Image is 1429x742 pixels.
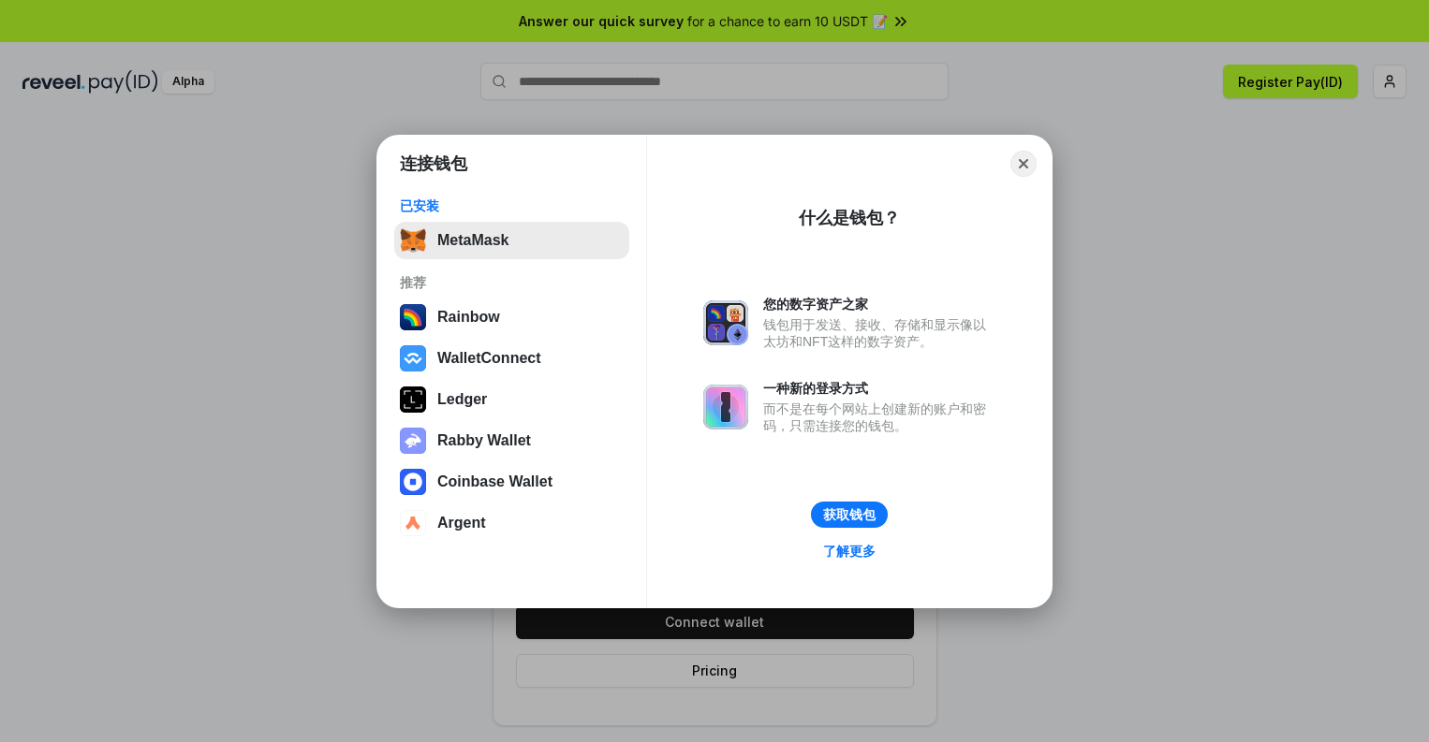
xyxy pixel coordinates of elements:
img: svg+xml,%3Csvg%20width%3D%22120%22%20height%3D%22120%22%20viewBox%3D%220%200%20120%20120%22%20fil... [400,304,426,330]
button: MetaMask [394,222,629,259]
div: MetaMask [437,232,508,249]
button: Argent [394,504,629,542]
button: 获取钱包 [811,502,888,528]
div: 什么是钱包？ [799,207,900,229]
img: svg+xml,%3Csvg%20xmlns%3D%22http%3A%2F%2Fwww.w3.org%2F2000%2Fsvg%22%20fill%3D%22none%22%20viewBox... [703,300,748,345]
img: svg+xml,%3Csvg%20width%3D%2228%22%20height%3D%2228%22%20viewBox%3D%220%200%2028%2028%22%20fill%3D... [400,469,426,495]
a: 了解更多 [812,539,887,563]
button: Ledger [394,381,629,418]
img: svg+xml,%3Csvg%20xmlns%3D%22http%3A%2F%2Fwww.w3.org%2F2000%2Fsvg%22%20fill%3D%22none%22%20viewBox... [400,428,426,454]
div: Coinbase Wallet [437,473,552,490]
img: svg+xml,%3Csvg%20width%3D%2228%22%20height%3D%2228%22%20viewBox%3D%220%200%2028%2028%22%20fill%3D... [400,510,426,536]
div: Argent [437,515,486,531]
button: Rainbow [394,298,629,336]
div: 而不是在每个网站上创建新的账户和密码，只需连接您的钱包。 [763,400,995,434]
button: WalletConnect [394,340,629,377]
button: Coinbase Wallet [394,463,629,501]
div: 推荐 [400,274,624,291]
img: svg+xml,%3Csvg%20fill%3D%22none%22%20height%3D%2233%22%20viewBox%3D%220%200%2035%2033%22%20width%... [400,227,426,254]
div: 您的数字资产之家 [763,296,995,313]
button: Close [1010,151,1037,177]
div: 了解更多 [823,543,876,560]
img: svg+xml,%3Csvg%20xmlns%3D%22http%3A%2F%2Fwww.w3.org%2F2000%2Fsvg%22%20fill%3D%22none%22%20viewBox... [703,385,748,429]
div: Ledger [437,391,487,408]
button: Rabby Wallet [394,422,629,459]
div: 已安装 [400,197,624,214]
div: Rainbow [437,309,500,326]
div: 钱包用于发送、接收、存储和显示像以太坊和NFT这样的数字资产。 [763,316,995,350]
div: WalletConnect [437,350,541,367]
img: svg+xml,%3Csvg%20xmlns%3D%22http%3A%2F%2Fwww.w3.org%2F2000%2Fsvg%22%20width%3D%2228%22%20height%3... [400,386,426,413]
img: svg+xml,%3Csvg%20width%3D%2228%22%20height%3D%2228%22%20viewBox%3D%220%200%2028%2028%22%20fill%3D... [400,345,426,371]
div: 获取钱包 [823,506,876,523]
div: Rabby Wallet [437,432,531,449]
div: 一种新的登录方式 [763,380,995,397]
h1: 连接钱包 [400,153,467,175]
